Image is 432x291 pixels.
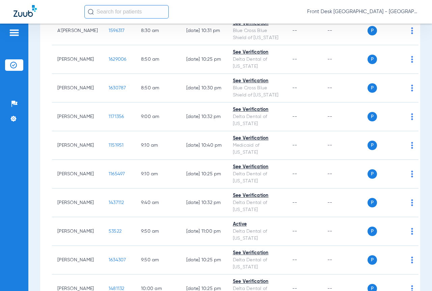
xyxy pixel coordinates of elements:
[136,217,181,246] td: 9:50 AM
[292,28,297,33] span: --
[52,246,103,274] td: [PERSON_NAME]
[88,9,94,15] img: Search Icon
[233,85,281,99] div: Blue Cross Blue Shield of [US_STATE]
[396,113,403,120] img: x.svg
[322,188,368,217] td: --
[368,141,377,150] span: P
[233,192,281,199] div: See Verification
[233,171,281,185] div: Delta Dental of [US_STATE]
[233,164,281,171] div: See Verification
[233,49,281,56] div: See Verification
[322,160,368,188] td: --
[411,85,413,91] img: group-dot-blue.svg
[136,74,181,103] td: 8:50 AM
[52,74,103,103] td: [PERSON_NAME]
[181,160,227,188] td: [DATE] 10:25 PM
[136,188,181,217] td: 9:40 AM
[292,286,297,291] span: --
[181,103,227,131] td: [DATE] 10:32 PM
[181,45,227,74] td: [DATE] 10:25 PM
[52,217,103,246] td: [PERSON_NAME]
[322,74,368,103] td: --
[292,114,297,119] span: --
[411,171,413,177] img: group-dot-blue.svg
[322,131,368,160] td: --
[109,229,122,234] span: 53522
[292,229,297,234] span: --
[411,113,413,120] img: group-dot-blue.svg
[368,255,377,265] span: P
[136,17,181,45] td: 8:30 AM
[233,142,281,156] div: Medicaid of [US_STATE]
[233,27,281,41] div: Blue Cross Blue Shield of [US_STATE]
[136,131,181,160] td: 9:10 AM
[396,85,403,91] img: x.svg
[109,57,127,62] span: 1629006
[233,257,281,271] div: Delta Dental of [US_STATE]
[322,17,368,45] td: --
[52,45,103,74] td: [PERSON_NAME]
[109,172,125,176] span: 1165497
[109,258,126,262] span: 1634307
[292,57,297,62] span: --
[411,228,413,235] img: group-dot-blue.svg
[411,199,413,206] img: group-dot-blue.svg
[233,250,281,257] div: See Verification
[368,112,377,121] span: P
[181,131,227,160] td: [DATE] 10:40 PM
[368,26,377,35] span: P
[233,106,281,113] div: See Verification
[292,258,297,262] span: --
[396,142,403,149] img: x.svg
[109,143,124,148] span: 1151951
[398,259,432,291] iframe: Chat Widget
[368,198,377,207] span: P
[109,28,125,33] span: 1596317
[9,29,20,37] img: hamburger-icon
[322,45,368,74] td: --
[52,188,103,217] td: [PERSON_NAME]
[292,86,297,90] span: --
[322,103,368,131] td: --
[322,217,368,246] td: --
[368,55,377,64] span: P
[396,257,403,263] img: x.svg
[181,246,227,274] td: [DATE] 10:25 PM
[396,199,403,206] img: x.svg
[136,103,181,131] td: 9:00 AM
[233,78,281,85] div: See Verification
[109,286,125,291] span: 1481132
[52,131,103,160] td: [PERSON_NAME]
[307,8,418,15] span: Front Desk [GEOGRAPHIC_DATA] - [GEOGRAPHIC_DATA] | My Community Dental Centers
[181,217,227,246] td: [DATE] 11:00 PM
[52,17,103,45] td: A'[PERSON_NAME]
[233,278,281,285] div: See Verification
[13,5,37,17] img: Zuub Logo
[368,227,377,236] span: P
[292,143,297,148] span: --
[136,160,181,188] td: 9:10 AM
[233,56,281,70] div: Delta Dental of [US_STATE]
[292,200,297,205] span: --
[411,257,413,263] img: group-dot-blue.svg
[396,56,403,63] img: x.svg
[136,246,181,274] td: 9:50 AM
[136,45,181,74] td: 8:50 AM
[181,74,227,103] td: [DATE] 10:30 PM
[233,228,281,242] div: Delta Dental of [US_STATE]
[368,83,377,93] span: P
[233,113,281,127] div: Delta Dental of [US_STATE]
[396,171,403,177] img: x.svg
[52,103,103,131] td: [PERSON_NAME]
[233,20,281,27] div: See Verification
[84,5,169,19] input: Search for patients
[396,27,403,34] img: x.svg
[411,142,413,149] img: group-dot-blue.svg
[292,172,297,176] span: --
[109,200,124,205] span: 1437112
[368,169,377,179] span: P
[181,188,227,217] td: [DATE] 10:32 PM
[396,228,403,235] img: x.svg
[109,86,126,90] span: 1630787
